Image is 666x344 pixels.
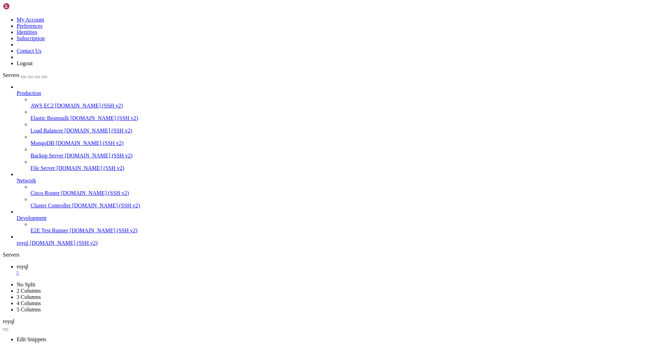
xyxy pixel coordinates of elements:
span: ║ [3,78,6,83]
span: [DOMAIN_NAME] (SSH v2) [55,140,123,146]
span: Username: v6styk [291,37,336,43]
span: ╔═══════════════════════════════════════════════════════════════════════════════╗ ║ [58,32,289,37]
span: ║ [280,72,283,78]
span: ║ [300,49,302,54]
span: ═ [322,9,325,14]
span: ╗ [386,9,388,14]
span: ═ [244,9,247,14]
span: ═ [25,9,28,14]
a: 2 Columns [17,288,41,294]
span: ═ [347,9,350,14]
span: ░▄▀░░░░░░░░▄▀░░░░░░░▄▀░░░░░░▄▀░░░░░░░▄▀▄▀░░▄▀▄▀░░░░░░▄▀░░░░░░▄▀░░░░░▄▀░░░░░░░░░ [55,55,275,60]
span: ═ [369,9,372,14]
span: ═ [11,9,14,14]
li: AWS EC2 [DOMAIN_NAME] (SSH v2) [31,96,663,109]
span: ║ [6,37,8,43]
span: ═ [197,9,200,14]
span: Account Informations: [291,26,350,32]
span: [DOMAIN_NAME] (SSH v2) [65,128,133,134]
li: MongoDB [DOMAIN_NAME] (SSH v2) [31,134,663,146]
span: ║ [6,55,8,60]
span: ║ [55,37,58,43]
span: .gg/[GEOGRAPHIC_DATA] [8,49,67,54]
span: ═ [6,9,8,14]
span: ║ [294,49,297,54]
span: ═ [178,9,180,14]
a: Preferences [17,23,43,29]
span: ║ [266,60,269,66]
span: ═ [122,9,125,14]
img: Shellngn [3,3,43,10]
a: Load Balancer [DOMAIN_NAME] (SSH v2) [31,128,663,134]
span: .gg/fvtYfU5dn7 [8,55,47,60]
span: ═ [164,9,166,14]
span: ═ [142,9,144,14]
span: ═ [31,9,33,14]
span: ═ [241,9,244,14]
span: ═ [325,9,327,14]
span: ═ [302,9,305,14]
a: royql [DOMAIN_NAME] (SSH v2) [17,240,663,246]
span: ═ [166,9,169,14]
span: .gg/eNMDhp3tMu [8,66,47,72]
span: ║ [58,78,61,83]
span: ╔ [3,9,6,14]
span: ║ [58,72,61,78]
span: ║ [286,72,289,78]
a: Production [17,90,663,96]
span: ═ [55,9,58,14]
span: ═ [275,9,277,14]
span: ═ [50,9,53,14]
span: ║ [247,20,250,26]
span: Network [17,178,36,183]
span: ═ [69,9,72,14]
span: Enable [144,20,161,26]
span: Max Attacks Time: 240 [289,78,347,83]
span: ═ [139,9,142,14]
span: Backup Server [31,153,63,158]
span: royql [17,264,28,269]
span: ═ [203,9,205,14]
span: ╔═════════════════╗ ╔════════════════════════════════════════════════════════════════════════════... [6,14,386,20]
span: ═ [155,9,158,14]
span: ║ [3,60,6,66]
span: ═ [208,9,211,14]
span: [DOMAIN_NAME] [8,20,44,26]
li: Network [17,171,663,209]
span: [DOMAIN_NAME] (SSH v2) [30,240,98,246]
span: ═ [42,9,44,14]
li: Cluster Controller [DOMAIN_NAME] (SSH v2) [31,196,663,209]
span: AWS EC2 [31,103,54,109]
span: ═ [300,9,302,14]
span: ║ [280,55,283,60]
span: ═ [130,9,133,14]
span: ║ [3,55,6,60]
span: ═ [53,9,55,14]
span: ░▄▀░░░░░░░░▄▀░░░░░░░▄▀░░░░░░▄▀░░░░░░░▄▀░░░░░░▄▀░░░░░░▄▀░░░░░░▄▀░░░░░▄▀░░░░░░░░░ [75,49,294,54]
a: 5 Columns [17,307,41,312]
span: ═ [158,9,161,14]
span: ═ [355,9,358,14]
span: Production [17,90,41,96]
span: royql [3,318,15,324]
span: ║ [72,49,75,54]
span: ╚═════════════════╝ ╚════════════════════════════════════════════════════════════════════════════... [6,26,291,32]
span: ═ [250,9,253,14]
span: ═ [280,9,283,14]
a: E2E Test Runner [DOMAIN_NAME] (SSH v2) [31,227,663,234]
span: ═ [136,9,139,14]
a: No Split [17,282,35,287]
span: ═ [266,9,269,14]
span: ░▄▀▄▀▄▀▄▀▄▀▄▀░░░░░░░▄▀░░░░░░▄▀░░░░░░░░░░░▄▀░░░░░░░░░░▄▀▄▀▄▀▄▀▄▀░░░░░▄▀░░░░░░░░░ [55,66,275,72]
span: ═ [253,9,255,14]
span: ║ [53,55,55,60]
span: ═ [80,9,83,14]
a: Cluster Controller [DOMAIN_NAME] (SSH v2) [31,203,663,209]
span: ═ [341,9,344,14]
span: ░▄▀░░░░░░▄▀░░░░░░░░░▄▀░░░░░░▄▀░░░░░░░░░░░▄▀░░░░░░░░░░▄▀░░░░░░▄▀░░░░░▄▀░░░░░░░░░ [61,72,280,78]
span: ═ [366,9,369,14]
span: ═ [330,9,333,14]
span: ═ [228,9,230,14]
span: ═ [180,9,183,14]
li: File Server [DOMAIN_NAME] (SSH v2) [31,159,663,171]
